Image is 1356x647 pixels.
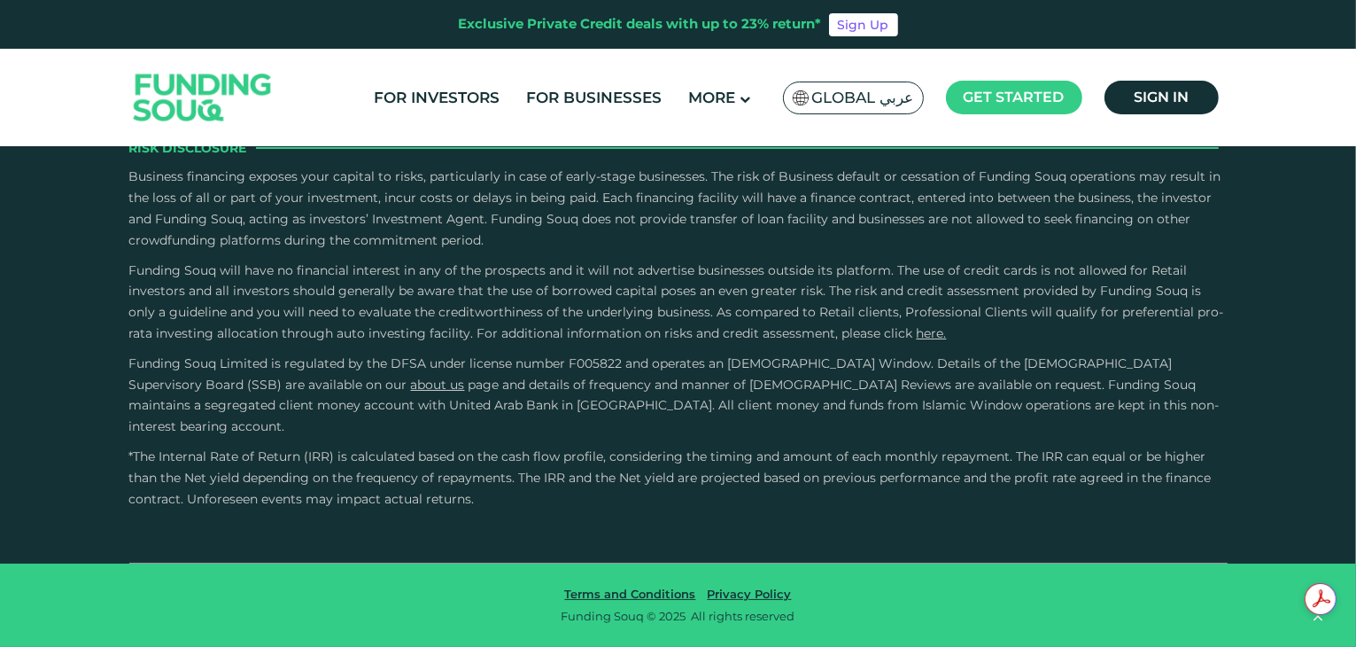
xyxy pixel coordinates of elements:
span: Risk Disclosure [129,138,247,158]
span: page [469,377,500,393]
img: SA Flag [793,90,809,105]
span: More [688,89,735,106]
a: About Us [411,377,465,393]
a: For Investors [369,83,504,113]
span: Global عربي [812,88,914,108]
span: Get started [964,89,1065,105]
span: All rights reserved [692,609,795,623]
a: For Businesses [522,83,666,113]
span: and details of frequency and manner of [DEMOGRAPHIC_DATA] Reviews are available on request. Fundi... [129,377,1220,435]
button: back [1298,598,1338,638]
a: Terms and Conditions [561,587,701,601]
img: Logo [116,53,290,143]
p: Business financing exposes your capital to risks, particularly in case of early-stage businesses.... [129,167,1228,251]
p: *The Internal Rate of Return (IRR) is calculated based on the cash flow profile, considering the ... [129,447,1228,510]
span: Funding Souq Limited is regulated by the DFSA under license number F005822 and operates an [DEMOG... [129,355,1173,393]
a: Sign in [1104,81,1219,114]
span: Sign in [1134,89,1189,105]
span: Funding Souq will have no financial interest in any of the prospects and it will not advertise bu... [129,262,1224,341]
span: Funding Souq © [562,609,657,623]
span: 2025 [660,609,686,623]
a: here. [917,325,947,341]
div: Exclusive Private Credit deals with up to 23% return* [459,14,822,35]
a: Sign Up [829,13,898,36]
a: Privacy Policy [703,587,796,601]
